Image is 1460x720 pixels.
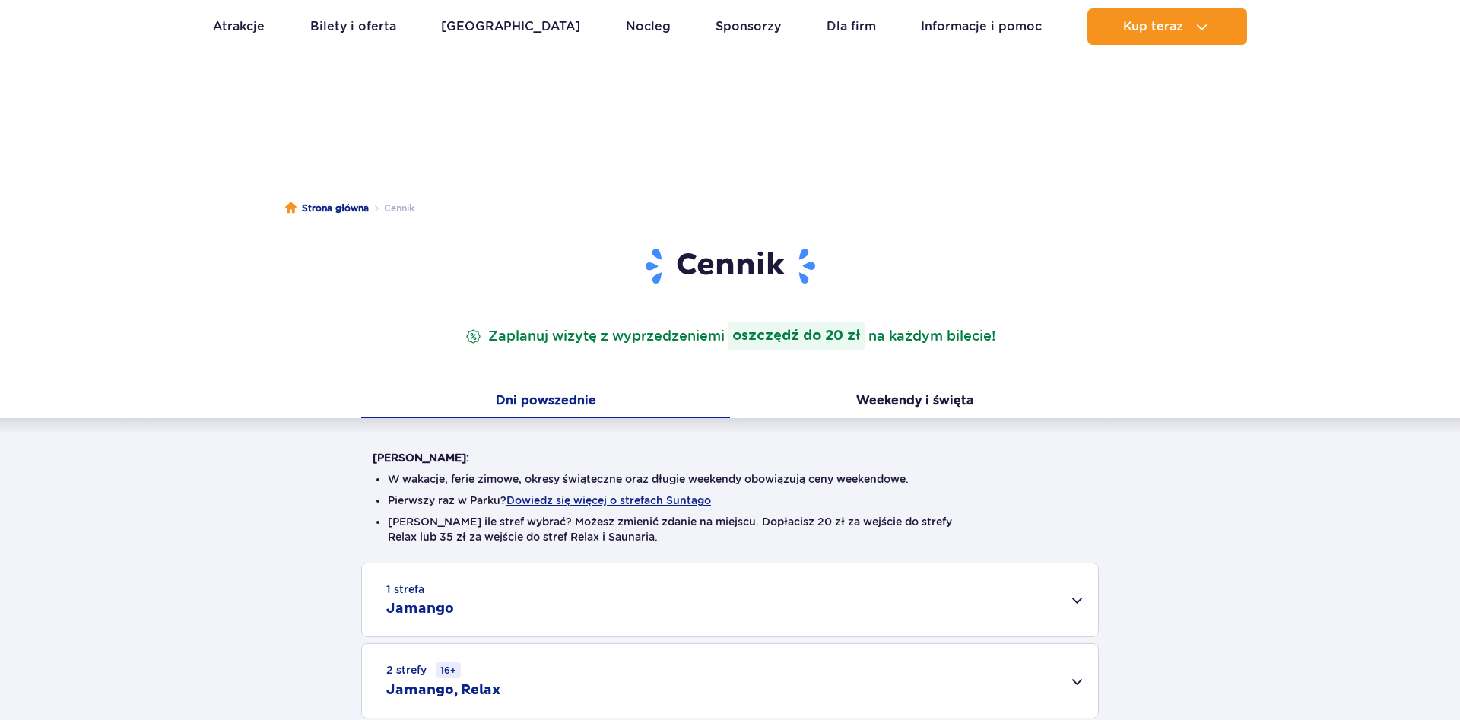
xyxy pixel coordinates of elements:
[921,8,1042,45] a: Informacje i pomoc
[388,493,1072,508] li: Pierwszy raz w Parku?
[436,662,461,678] small: 16+
[386,600,454,618] h2: Jamango
[373,246,1087,286] h1: Cennik
[716,8,781,45] a: Sponsorzy
[1087,8,1247,45] button: Kup teraz
[388,471,1072,487] li: W wakacje, ferie zimowe, okresy świąteczne oraz długie weekendy obowiązują ceny weekendowe.
[730,386,1099,418] button: Weekendy i święta
[626,8,671,45] a: Nocleg
[373,452,469,464] strong: [PERSON_NAME]:
[462,322,998,350] p: Zaplanuj wizytę z wyprzedzeniem na każdym bilecie!
[285,201,369,216] a: Strona główna
[386,681,500,699] h2: Jamango, Relax
[728,322,865,350] strong: oszczędź do 20 zł
[386,582,424,597] small: 1 strefa
[369,201,414,216] li: Cennik
[441,8,580,45] a: [GEOGRAPHIC_DATA]
[361,386,730,418] button: Dni powszednie
[1123,20,1183,33] span: Kup teraz
[310,8,396,45] a: Bilety i oferta
[388,514,1072,544] li: [PERSON_NAME] ile stref wybrać? Możesz zmienić zdanie na miejscu. Dopłacisz 20 zł za wejście do s...
[213,8,265,45] a: Atrakcje
[506,494,711,506] button: Dowiedz się więcej o strefach Suntago
[386,662,461,678] small: 2 strefy
[827,8,876,45] a: Dla firm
